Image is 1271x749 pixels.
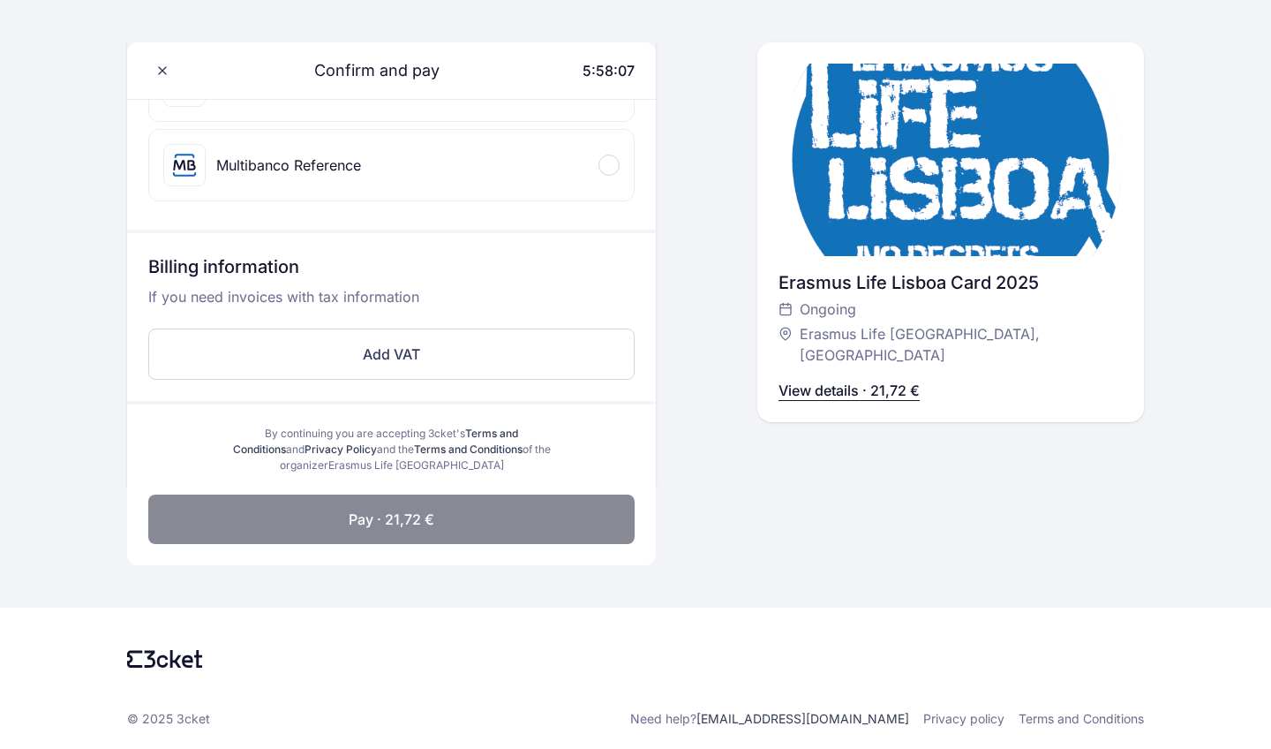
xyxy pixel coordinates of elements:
p: Need help? [630,710,909,728]
button: Pay · 21,72 € [148,495,635,544]
a: Privacy Policy [305,443,377,456]
p: View details · 21,72 € [778,380,920,401]
p: © 2025 3cket [127,710,210,728]
div: Multibanco Reference [216,155,361,176]
h3: Billing information [148,254,635,286]
a: Terms and Conditions [1019,710,1144,728]
a: Terms and Conditions [414,443,523,456]
span: 5:58:07 [583,62,635,79]
span: Ongoing [800,299,856,320]
span: Confirm and pay [293,58,440,83]
span: Erasmus Life [GEOGRAPHIC_DATA], [GEOGRAPHIC_DATA] [800,323,1105,366]
span: Pay · 21,72 € [349,509,434,530]
span: Erasmus Life [GEOGRAPHIC_DATA] [328,458,504,472]
a: [EMAIL_ADDRESS][DOMAIN_NAME] [696,711,909,726]
p: If you need invoices with tax information [148,286,635,322]
div: By continuing you are accepting 3cket's and and the of the organizer [226,426,557,473]
a: Privacy policy [923,710,1004,728]
button: Add VAT [148,329,635,380]
div: Erasmus Life Lisboa Card 2025 [778,270,1123,295]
